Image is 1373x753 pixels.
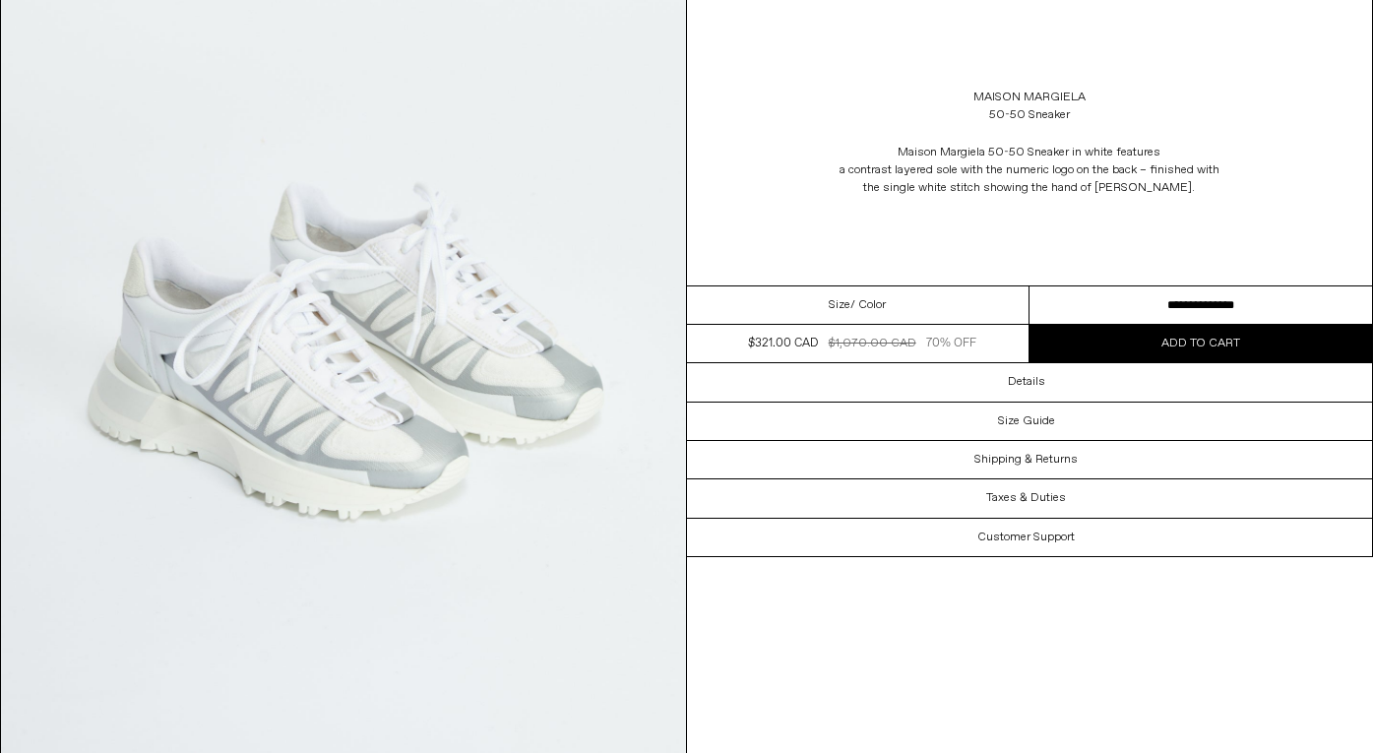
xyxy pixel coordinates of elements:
h3: Details [1008,375,1045,389]
div: 50-50 Sneaker [989,106,1070,124]
a: Maison Margiela [973,89,1086,106]
div: $321.00 CAD [748,335,818,352]
span: / Color [850,296,886,314]
span: a contrast layered sole with the numeric logo on the back – finished with the single white stitch... [833,161,1226,197]
h3: Taxes & Duties [986,491,1066,505]
div: Maison Margiela 50-50 Sneaker in white features [833,144,1226,197]
div: $1,070.00 CAD [829,335,916,352]
button: Add to cart [1030,325,1372,362]
span: Size [829,296,850,314]
h3: Customer Support [977,531,1075,544]
h3: Shipping & Returns [974,453,1078,467]
div: 70% OFF [926,335,976,352]
h3: Size Guide [998,414,1055,428]
span: Add to cart [1161,336,1240,351]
